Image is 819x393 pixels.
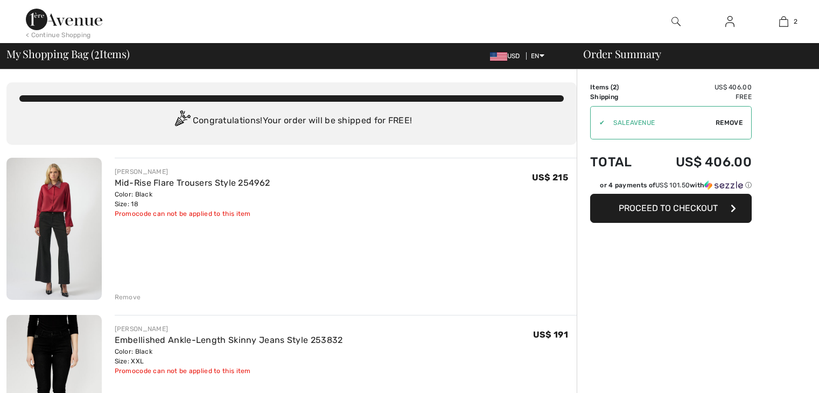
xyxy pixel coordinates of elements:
[115,347,343,366] div: Color: Black Size: XXL
[532,172,568,183] span: US$ 215
[725,15,734,28] img: My Info
[647,144,752,180] td: US$ 406.00
[533,329,568,340] span: US$ 191
[490,52,507,61] img: US Dollar
[600,180,752,190] div: or 4 payments of with
[647,92,752,102] td: Free
[590,92,647,102] td: Shipping
[531,52,544,60] span: EN
[115,167,270,177] div: [PERSON_NAME]
[590,180,752,194] div: or 4 payments ofUS$ 101.50withSezzle Click to learn more about Sezzle
[19,110,564,132] div: Congratulations! Your order will be shipped for FREE!
[779,15,788,28] img: My Bag
[94,46,100,60] span: 2
[590,144,647,180] td: Total
[115,292,141,302] div: Remove
[671,15,681,28] img: search the website
[794,17,797,26] span: 2
[490,52,524,60] span: USD
[613,83,617,91] span: 2
[6,158,102,300] img: Mid-Rise Flare Trousers Style 254962
[115,178,270,188] a: Mid-Rise Flare Trousers Style 254962
[115,209,270,219] div: Promocode can not be applied to this item
[171,110,193,132] img: Congratulation2.svg
[717,15,743,29] a: Sign In
[619,203,718,213] span: Proceed to Checkout
[647,82,752,92] td: US$ 406.00
[590,194,752,223] button: Proceed to Checkout
[704,180,743,190] img: Sezzle
[757,15,810,28] a: 2
[605,107,716,139] input: Promo code
[591,118,605,128] div: ✔
[570,48,813,59] div: Order Summary
[6,48,130,59] span: My Shopping Bag ( Items)
[115,335,343,345] a: Embellished Ankle-Length Skinny Jeans Style 253832
[115,190,270,209] div: Color: Black Size: 18
[115,366,343,376] div: Promocode can not be applied to this item
[26,9,102,30] img: 1ère Avenue
[655,181,690,189] span: US$ 101.50
[716,118,743,128] span: Remove
[590,82,647,92] td: Items ( )
[26,30,91,40] div: < Continue Shopping
[115,324,343,334] div: [PERSON_NAME]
